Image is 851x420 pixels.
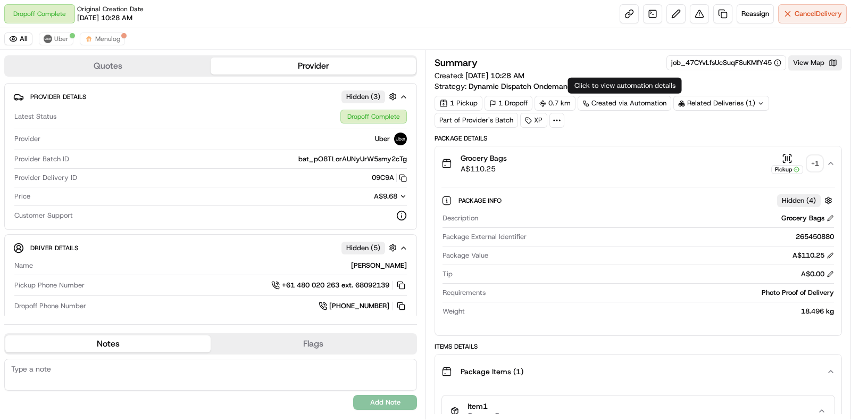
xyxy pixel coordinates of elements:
[461,153,507,163] span: Grocery Bags
[77,5,144,13] span: Original Creation Date
[788,55,842,70] button: View Map
[346,243,380,253] span: Hidden ( 5 )
[211,57,416,75] button: Provider
[443,307,465,316] span: Weight
[490,288,834,298] div: Photo Proof of Delivery
[771,165,803,174] div: Pickup
[778,4,847,23] button: CancelDelivery
[435,180,841,335] div: Grocery BagsA$110.25Pickup+1
[14,154,69,164] span: Provider Batch ID
[13,88,408,105] button: Provider DetailsHidden (3)
[771,153,803,174] button: Pickup
[319,300,407,312] a: [PHONE_NUMBER]
[375,134,390,144] span: Uber
[435,58,478,68] h3: Summary
[95,35,120,43] span: Menulog
[374,192,397,201] span: A$9.68
[298,154,407,164] span: bat_pO8TLorAUNyUrW5smy2cTg
[435,342,842,351] div: Items Details
[341,241,399,254] button: Hidden (5)
[435,81,630,92] div: Strategy:
[4,32,32,45] button: All
[14,281,85,290] span: Pickup Phone Number
[394,133,407,145] img: uber-new-logo.jpeg
[341,90,399,103] button: Hidden (3)
[461,366,523,377] span: Package Items ( 1 )
[465,71,524,80] span: [DATE] 10:28 AM
[443,213,478,223] span: Description
[520,113,547,128] div: XP
[435,96,482,111] div: 1 Pickup
[485,96,532,111] div: 1 Dropoff
[673,96,769,111] div: Related Deliveries (1)
[468,411,511,420] span: Grocery Bags
[443,251,488,260] span: Package Value
[443,288,486,298] span: Requirements
[14,211,73,220] span: Customer Support
[671,58,781,68] button: job_47CYvLfsUcSuqFSuKMfY45
[282,281,389,290] span: +61 480 020 263 ext. 68092139
[54,35,69,43] span: Uber
[469,81,630,92] a: Dynamic Dispatch Ondemand (dss_LMpk6P)
[211,335,416,352] button: Flags
[443,269,453,279] span: Tip
[44,35,52,43] img: uber-new-logo.jpeg
[14,261,33,270] span: Name
[792,251,834,260] div: A$110.25
[777,194,835,207] button: Hidden (4)
[14,134,40,144] span: Provider
[329,301,389,311] span: [PHONE_NUMBER]
[531,232,834,242] div: 265450880
[271,279,407,291] a: +61 480 020 263 ext. 68092139
[458,196,504,205] span: Package Info
[435,134,842,143] div: Package Details
[5,57,211,75] button: Quotes
[346,92,380,102] span: Hidden ( 3 )
[737,4,774,23] button: Reassign
[372,173,407,183] button: 09C9A
[469,307,834,316] div: 18.496 kg
[30,93,86,101] span: Provider Details
[435,70,524,81] span: Created:
[781,213,834,223] div: Grocery Bags
[14,112,56,121] span: Latest Status
[85,35,93,43] img: justeat_logo.png
[535,96,575,111] div: 0.7 km
[13,239,408,257] button: Driver DetailsHidden (5)
[771,153,822,174] button: Pickup+1
[313,192,407,201] button: A$9.68
[807,156,822,171] div: + 1
[443,232,527,242] span: Package External Identifier
[578,96,671,111] a: Created via Automation
[30,244,78,252] span: Driver Details
[14,173,77,183] span: Provider Delivery ID
[795,9,842,19] span: Cancel Delivery
[80,32,125,45] button: Menulog
[461,163,507,174] span: A$110.25
[77,13,132,23] span: [DATE] 10:28 AM
[741,9,769,19] span: Reassign
[14,192,30,201] span: Price
[39,32,73,45] button: Uber
[37,261,407,270] div: [PERSON_NAME]
[801,269,834,279] div: A$0.00
[435,355,841,389] button: Package Items (1)
[568,78,682,94] div: Click to view automation details
[435,146,841,180] button: Grocery BagsA$110.25Pickup+1
[468,402,511,411] span: Item 1
[782,196,816,205] span: Hidden ( 4 )
[469,81,622,92] span: Dynamic Dispatch Ondemand (dss_LMpk6P)
[14,301,86,311] span: Dropoff Phone Number
[5,335,211,352] button: Notes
